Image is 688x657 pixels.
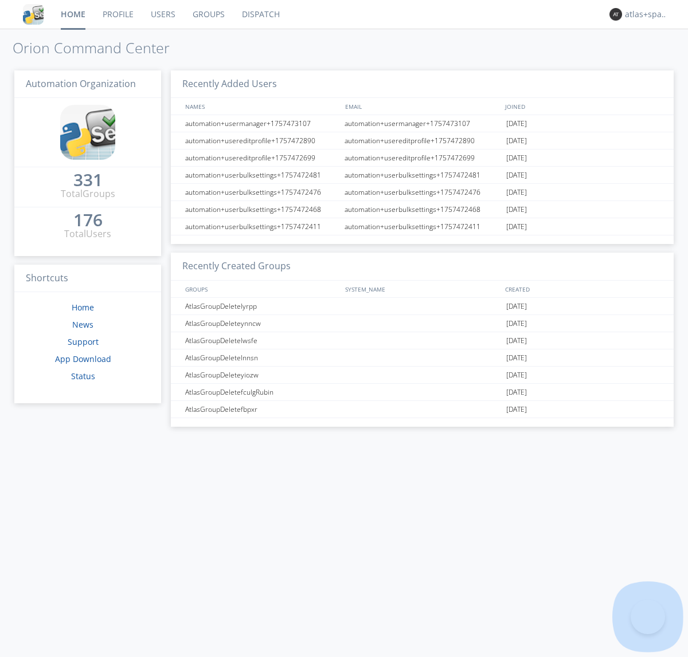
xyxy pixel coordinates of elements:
div: 331 [73,174,103,186]
span: [DATE] [506,384,527,401]
a: AtlasGroupDeleteyiozw[DATE] [171,367,674,384]
div: AtlasGroupDeleteyiozw [182,367,341,383]
span: [DATE] [506,184,527,201]
span: [DATE] [506,167,527,184]
div: atlas+spanish0002 [625,9,668,20]
div: EMAIL [342,98,502,115]
div: CREATED [502,281,663,297]
span: [DATE] [506,401,527,418]
div: automation+usereditprofile+1757472890 [182,132,341,149]
span: [DATE] [506,332,527,349]
div: JOINED [502,98,663,115]
a: 331 [73,174,103,187]
a: automation+usermanager+1757473107automation+usermanager+1757473107[DATE] [171,115,674,132]
a: AtlasGroupDeletelwsfe[DATE] [171,332,674,349]
div: AtlasGroupDeletelyrpp [182,298,341,314]
div: automation+userbulksettings+1757472411 [342,218,503,235]
div: automation+usereditprofile+1757472699 [342,150,503,166]
a: App Download [55,353,111,364]
a: 176 [73,214,103,227]
div: 176 [73,214,103,226]
div: automation+usereditprofile+1757472699 [182,150,341,166]
span: [DATE] [506,115,527,132]
span: [DATE] [506,315,527,332]
img: cddb5a64eb264b2086981ab96f4c1ba7 [23,4,44,25]
span: [DATE] [506,367,527,384]
div: Total Users [64,227,111,241]
a: automation+usereditprofile+1757472890automation+usereditprofile+1757472890[DATE] [171,132,674,150]
a: News [72,319,93,330]
div: AtlasGroupDeletefculgRubin [182,384,341,400]
a: Status [71,371,95,381]
a: AtlasGroupDeleteynncw[DATE] [171,315,674,332]
iframe: Toggle Customer Support [631,600,665,634]
h3: Recently Created Groups [171,253,674,281]
div: automation+usereditprofile+1757472890 [342,132,503,149]
img: cddb5a64eb264b2086981ab96f4c1ba7 [60,105,115,160]
a: automation+usereditprofile+1757472699automation+usereditprofile+1757472699[DATE] [171,150,674,167]
div: GROUPS [182,281,339,297]
div: AtlasGroupDeletelnnsn [182,349,341,366]
a: AtlasGroupDeletefculgRubin[DATE] [171,384,674,401]
div: automation+userbulksettings+1757472468 [182,201,341,218]
div: automation+userbulksettings+1757472481 [182,167,341,183]
span: [DATE] [506,298,527,315]
div: AtlasGroupDeleteynncw [182,315,341,332]
div: AtlasGroupDeletelwsfe [182,332,341,349]
a: Home [72,302,94,313]
span: [DATE] [506,349,527,367]
a: automation+userbulksettings+1757472481automation+userbulksettings+1757472481[DATE] [171,167,674,184]
span: Automation Organization [26,77,136,90]
div: automation+userbulksettings+1757472476 [182,184,341,200]
h3: Recently Added Users [171,70,674,99]
div: SYSTEM_NAME [342,281,502,297]
a: AtlasGroupDeletelyrpp[DATE] [171,298,674,315]
img: 373638.png [609,8,622,21]
span: [DATE] [506,201,527,218]
a: Support [68,336,99,347]
div: Total Groups [61,187,115,200]
h3: Shortcuts [14,265,161,293]
div: automation+userbulksettings+1757472481 [342,167,503,183]
div: automation+usermanager+1757473107 [182,115,341,132]
div: automation+usermanager+1757473107 [342,115,503,132]
a: automation+userbulksettings+1757472468automation+userbulksettings+1757472468[DATE] [171,201,674,218]
div: automation+userbulksettings+1757472476 [342,184,503,200]
a: AtlasGroupDeletefbpxr[DATE] [171,401,674,418]
div: automation+userbulksettings+1757472468 [342,201,503,218]
div: NAMES [182,98,339,115]
div: automation+userbulksettings+1757472411 [182,218,341,235]
div: AtlasGroupDeletefbpxr [182,401,341,418]
span: [DATE] [506,150,527,167]
a: automation+userbulksettings+1757472476automation+userbulksettings+1757472476[DATE] [171,184,674,201]
span: [DATE] [506,218,527,235]
a: automation+userbulksettings+1757472411automation+userbulksettings+1757472411[DATE] [171,218,674,235]
a: AtlasGroupDeletelnnsn[DATE] [171,349,674,367]
span: [DATE] [506,132,527,150]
